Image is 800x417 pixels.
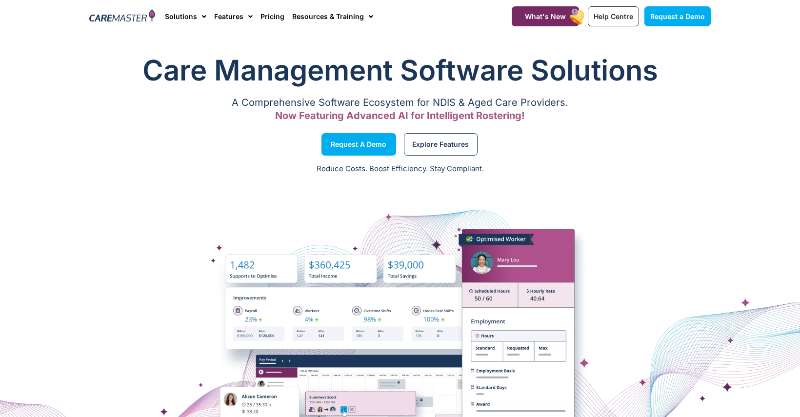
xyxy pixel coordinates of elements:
[6,163,794,175] p: Reduce Costs. Boost Efficiency. Stay Compliant.
[331,142,386,147] span: Request a Demo
[650,12,705,20] span: Request a Demo
[404,133,478,156] a: Explore Features
[321,133,396,156] a: Request a Demo
[412,142,469,147] span: Explore Features
[525,12,566,20] span: What's New
[644,6,711,26] a: Request a Demo
[594,12,633,20] span: Help Centre
[89,99,711,106] p: A Comprehensive Software Ecosystem for NDIS & Aged Care Providers.
[89,9,155,24] img: CareMaster Logo
[512,6,579,26] a: What's New
[588,6,639,26] a: Help Centre
[275,110,525,121] span: Now Featuring Advanced AI for Intelligent Rostering!
[89,51,711,90] h1: Care Management Software Solutions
